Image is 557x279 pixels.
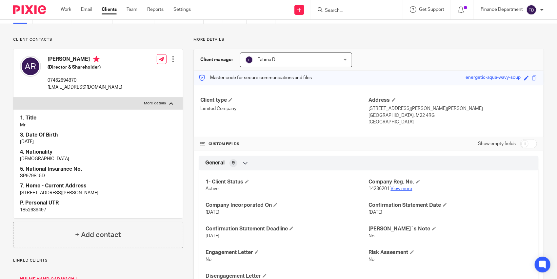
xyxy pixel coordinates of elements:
p: SP979815D [20,173,176,179]
span: 9 [232,160,235,166]
h4: Engagement Letter [206,249,368,256]
p: [GEOGRAPHIC_DATA] [369,119,537,125]
span: No [206,257,211,262]
h4: CUSTOM FIELDS [200,141,368,147]
span: Get Support [419,7,444,12]
h4: Address [369,97,537,104]
p: [EMAIL_ADDRESS][DOMAIN_NAME] [48,84,122,91]
h4: 4. Nationality [20,149,176,156]
p: More details [193,37,544,42]
p: [STREET_ADDRESS][PERSON_NAME] [20,190,176,196]
h4: 5. National Insurance No. [20,166,176,173]
p: [DATE] [20,139,176,145]
span: No [369,257,375,262]
span: Active [206,186,219,191]
i: Primary [93,56,100,62]
span: General [205,160,225,166]
span: No [369,234,375,238]
img: svg%3E [526,5,537,15]
a: Email [81,6,92,13]
p: 07462894870 [48,77,122,84]
a: Clients [102,6,117,13]
p: [GEOGRAPHIC_DATA], M22 4RG [369,112,537,119]
span: [DATE] [206,210,219,215]
img: svg%3E [245,56,253,64]
a: Reports [147,6,164,13]
span: [DATE] [369,210,383,215]
a: Team [127,6,137,13]
p: [STREET_ADDRESS][PERSON_NAME][PERSON_NAME] [369,105,537,112]
label: Show empty fields [478,140,516,147]
h4: [PERSON_NAME] [48,56,122,64]
p: Limited Company [200,105,368,112]
p: 1852639497 [20,207,176,213]
h4: Confirmation Statement Deadline [206,225,368,232]
h4: 3. Date Of Birth [20,132,176,139]
img: Pixie [13,5,46,14]
h4: P. Personal UTR [20,200,176,206]
img: svg%3E [20,56,41,77]
h4: 1. Title [20,115,176,121]
h4: + Add contact [75,230,121,240]
span: 14236201 [369,186,390,191]
h4: 1- Client Status [206,179,368,185]
span: [DATE] [206,234,219,238]
div: energetic-aqua-wavy-soup [466,74,521,82]
h4: 7. Home - Current Address [20,182,176,189]
h5: (Director & Shareholder) [48,64,122,71]
h4: Risk Assesment [369,249,532,256]
p: Finance Department [481,6,523,13]
p: More details [144,101,166,106]
span: Fatima D [257,57,275,62]
h4: Company Reg. No. [369,179,532,185]
p: Client contacts [13,37,183,42]
a: Settings [173,6,191,13]
p: Master code for secure communications and files [199,75,312,81]
h4: [PERSON_NAME]`s Note [369,225,532,232]
p: Linked clients [13,258,183,263]
p: Mr [20,122,176,128]
a: View more [391,186,412,191]
h4: Client type [200,97,368,104]
h4: Confirmation Statement Date [369,202,532,209]
input: Search [324,8,383,14]
h4: Company Incorporated On [206,202,368,209]
a: Work [61,6,71,13]
h3: Client manager [200,56,233,63]
p: [DEMOGRAPHIC_DATA] [20,156,176,162]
